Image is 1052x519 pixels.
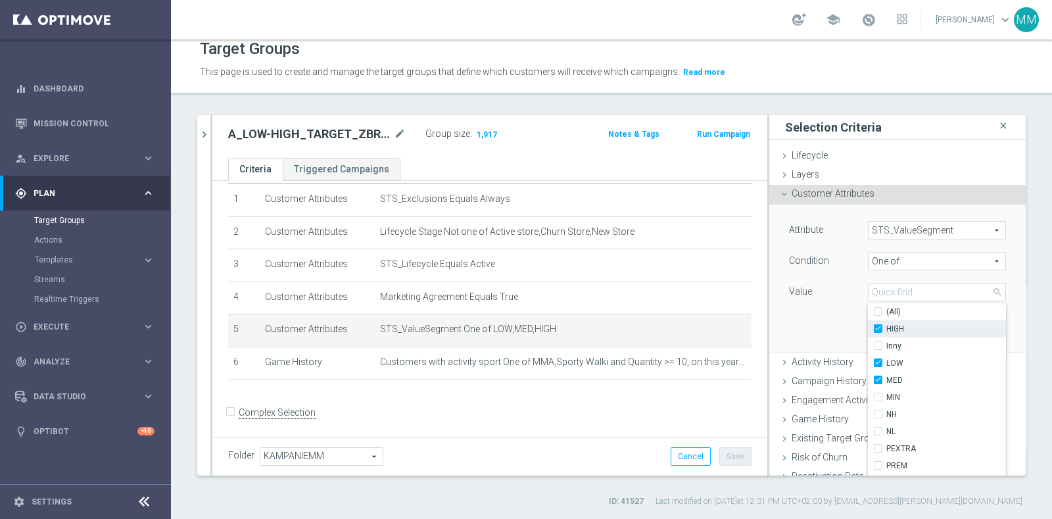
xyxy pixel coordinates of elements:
[200,39,300,59] h1: Target Groups
[142,390,155,403] i: keyboard_arrow_right
[14,357,155,367] button: track_changes Analyze keyboard_arrow_right
[886,375,1006,385] span: MED
[789,285,812,297] label: Value
[34,274,137,285] a: Streams
[34,393,142,401] span: Data Studio
[785,120,882,135] h3: Selection Criteria
[34,294,137,305] a: Realtime Triggers
[239,407,316,419] label: Complex Selection
[15,391,142,403] div: Data Studio
[792,395,875,405] span: Engagement Activity
[34,358,142,366] span: Analyze
[14,391,155,402] button: Data Studio keyboard_arrow_right
[886,341,1006,351] span: Inny
[886,358,1006,368] span: LOW
[228,158,283,181] a: Criteria
[34,270,170,289] div: Streams
[34,71,155,106] a: Dashboard
[15,321,27,333] i: play_circle_outline
[886,324,1006,334] span: HIGH
[380,324,556,335] span: STS_ValueSegment One of LOW,MED,HIGH
[228,347,260,380] td: 6
[15,356,27,368] i: track_changes
[886,392,1006,403] span: MIN
[15,153,142,164] div: Explore
[380,226,634,237] span: Lifecycle Stage Not one of Active store,Churn Store,New Store
[789,224,823,235] lable: Attribute
[15,71,155,106] div: Dashboard
[14,153,155,164] div: person_search Explore keyboard_arrow_right
[35,256,129,264] span: Templates
[15,106,155,141] div: Mission Control
[228,282,260,314] td: 4
[789,255,829,266] lable: Condition
[260,216,375,249] td: Customer Attributes
[34,230,170,250] div: Actions
[228,249,260,282] td: 3
[228,216,260,249] td: 2
[142,355,155,368] i: keyboard_arrow_right
[792,414,849,424] span: Game History
[15,153,27,164] i: person_search
[868,283,1006,301] input: Quick find
[886,307,901,317] span: (All)
[792,150,828,161] span: Lifecycle
[34,106,155,141] a: Mission Control
[34,210,170,230] div: Target Groups
[792,433,890,443] span: Existing Target Group
[283,158,400,181] a: Triggered Campaigns
[394,126,406,142] i: mode_edit
[997,117,1010,135] i: close
[934,10,1014,30] a: [PERSON_NAME]keyboard_arrow_down
[15,187,27,199] i: gps_fixed
[682,65,727,80] button: Read more
[15,83,27,95] i: equalizer
[200,66,680,77] span: This page is used to create and manage the target groups that define which customers will receive...
[14,118,155,129] div: Mission Control
[14,322,155,332] button: play_circle_outline Execute keyboard_arrow_right
[34,289,170,309] div: Realtime Triggers
[886,443,1006,454] span: PEXTRA
[792,357,853,367] span: Activity History
[14,84,155,94] button: equalizer Dashboard
[34,250,170,270] div: Templates
[198,128,210,141] i: chevron_right
[792,452,848,462] span: Risk of Churn
[260,249,375,282] td: Customer Attributes
[32,498,72,506] a: Settings
[15,414,155,449] div: Optibot
[380,193,510,205] span: STS_Exclusions Equals Always
[671,447,711,466] button: Cancel
[607,127,661,141] button: Notes & Tags
[380,259,495,270] span: STS_Lifecycle Equals Active
[998,12,1013,27] span: keyboard_arrow_down
[14,426,155,437] button: lightbulb Optibot +10
[34,235,137,245] a: Actions
[34,255,155,265] div: Templates keyboard_arrow_right
[470,128,472,139] label: :
[886,460,1006,471] span: PREM
[260,184,375,216] td: Customer Attributes
[34,215,137,226] a: Target Groups
[35,256,142,264] div: Templates
[228,184,260,216] td: 1
[380,357,746,368] span: Customers with activity sport One of MMA,Sporty Walki and Quantity >= 10, on this year (to date)
[142,152,155,164] i: keyboard_arrow_right
[13,496,25,508] i: settings
[14,188,155,199] button: gps_fixed Plan keyboard_arrow_right
[228,126,391,142] h2: A_LOW-HIGH_TARGET_ZBR_UFC_100DO50_101025
[34,323,142,331] span: Execute
[260,282,375,314] td: Customer Attributes
[380,291,518,303] span: Marketing Agreement Equals True
[142,187,155,199] i: keyboard_arrow_right
[142,254,155,266] i: keyboard_arrow_right
[197,115,210,154] button: chevron_right
[475,130,498,142] span: 1,917
[826,12,840,27] span: school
